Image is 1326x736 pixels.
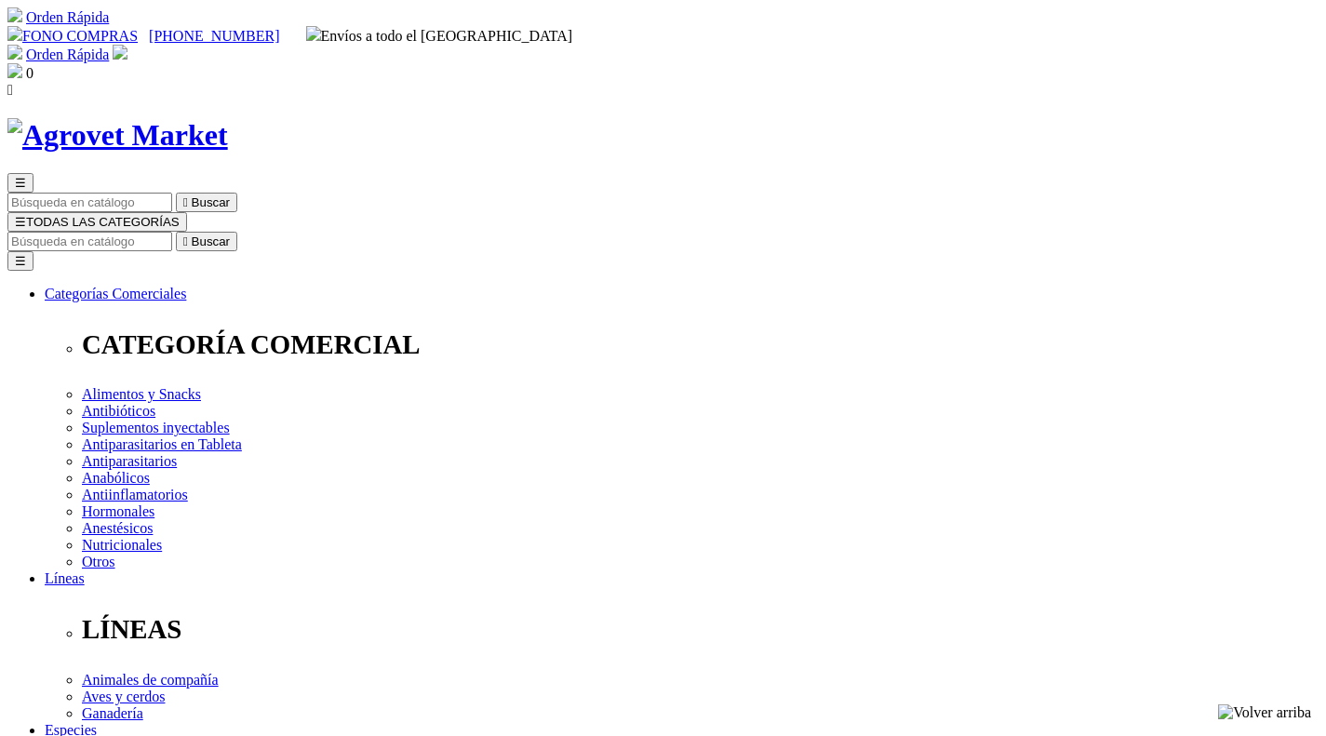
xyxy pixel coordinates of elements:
[82,436,242,452] a: Antiparasitarios en Tableta
[192,195,230,209] span: Buscar
[149,28,279,44] a: [PHONE_NUMBER]
[113,47,127,62] a: Acceda a su cuenta de cliente
[7,28,138,44] a: FONO COMPRAS
[183,234,188,248] i: 
[26,65,33,81] span: 0
[82,614,1319,645] p: LÍNEAS
[176,232,237,251] button:  Buscar
[183,195,188,209] i: 
[192,234,230,248] span: Buscar
[45,286,186,301] a: Categorías Comerciales
[82,689,165,704] a: Aves y cerdos
[45,570,85,586] a: Líneas
[82,403,155,419] a: Antibióticos
[26,47,109,62] a: Orden Rápida
[7,82,13,98] i: 
[15,176,26,190] span: ☰
[26,9,109,25] a: Orden Rápida
[82,537,162,553] a: Nutricionales
[82,470,150,486] a: Anabólicos
[82,386,201,402] a: Alimentos y Snacks
[82,520,153,536] a: Anestésicos
[113,45,127,60] img: user.svg
[15,215,26,229] span: ☰
[7,7,22,22] img: shopping-cart.svg
[7,212,187,232] button: ☰TODAS LAS CATEGORÍAS
[1218,704,1311,721] img: Volver arriba
[82,672,219,688] a: Animales de compañía
[7,63,22,78] img: shopping-bag.svg
[82,420,230,435] a: Suplementos inyectables
[7,45,22,60] img: shopping-cart.svg
[82,705,143,721] a: Ganadería
[7,251,33,271] button: ☰
[82,554,115,569] a: Otros
[82,487,188,502] a: Antiinflamatorios
[82,329,1319,360] p: CATEGORÍA COMERCIAL
[82,503,154,519] a: Hormonales
[306,26,321,41] img: delivery-truck.svg
[7,173,33,193] button: ☰
[7,232,172,251] input: Buscar
[7,193,172,212] input: Buscar
[176,193,237,212] button:  Buscar
[7,118,228,153] img: Agrovet Market
[7,26,22,41] img: phone.svg
[306,28,573,44] span: Envíos a todo el [GEOGRAPHIC_DATA]
[82,453,177,469] a: Antiparasitarios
